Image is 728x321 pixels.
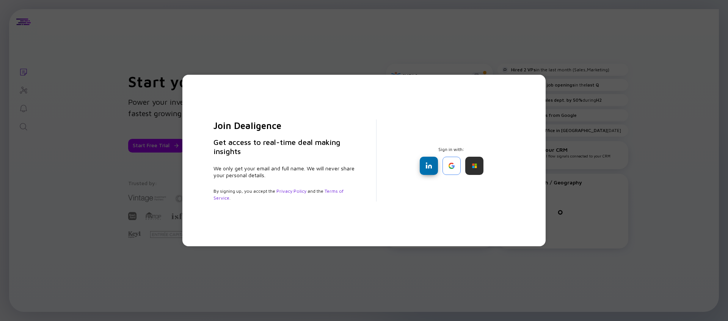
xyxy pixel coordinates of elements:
div: Sign in with: [395,146,508,175]
div: We only get your email and full name. We will never share your personal details. [213,165,358,179]
a: Privacy Policy [276,188,306,194]
div: By signing up, you accept the and the . [213,188,358,201]
h3: Get access to real-time deal making insights [213,138,358,156]
h2: Join Dealigence [213,120,358,132]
